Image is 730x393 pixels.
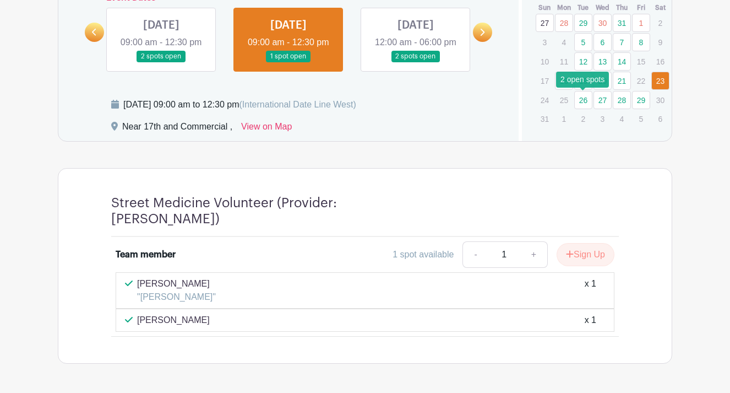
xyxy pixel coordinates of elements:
[651,53,669,70] p: 16
[585,277,596,304] div: x 1
[554,2,574,13] th: Mon
[557,243,614,266] button: Sign Up
[593,110,612,127] p: 3
[520,241,548,268] a: +
[632,14,650,32] a: 1
[651,34,669,51] p: 9
[536,53,554,70] p: 10
[536,14,554,32] a: 27
[613,33,631,51] a: 7
[555,53,573,70] p: 11
[111,195,414,227] h4: Street Medicine Volunteer (Provider: [PERSON_NAME])
[574,33,592,51] a: 5
[612,2,631,13] th: Thu
[555,72,573,90] a: 18
[593,14,612,32] a: 30
[574,52,592,71] a: 12
[593,91,612,109] a: 27
[393,248,454,261] div: 1 spot available
[651,110,669,127] p: 6
[613,52,631,71] a: 14
[137,314,210,327] p: [PERSON_NAME]
[632,110,650,127] p: 5
[651,72,669,90] a: 23
[555,34,573,51] p: 4
[555,14,573,32] a: 28
[651,14,669,31] p: 2
[241,120,292,138] a: View on Map
[556,72,609,88] div: 2 open spots
[555,110,573,127] p: 1
[651,91,669,109] p: 30
[535,2,554,13] th: Sun
[536,110,554,127] p: 31
[574,14,592,32] a: 29
[536,72,554,89] p: 17
[593,33,612,51] a: 6
[613,110,631,127] p: 4
[585,314,596,327] div: x 1
[593,2,612,13] th: Wed
[555,91,573,109] p: 25
[631,2,651,13] th: Fri
[239,100,356,109] span: (International Date Line West)
[123,98,356,111] div: [DATE] 09:00 am to 12:30 pm
[613,72,631,90] a: 21
[462,241,488,268] a: -
[574,91,592,109] a: 26
[632,53,650,70] p: 15
[536,91,554,109] p: 24
[116,248,176,261] div: Team member
[122,120,232,138] div: Near 17th and Commercial ,
[536,34,554,51] p: 3
[574,110,592,127] p: 2
[613,14,631,32] a: 31
[137,277,216,290] p: [PERSON_NAME]
[613,91,631,109] a: 28
[574,2,593,13] th: Tue
[593,52,612,71] a: 13
[632,33,650,51] a: 8
[632,72,650,89] p: 22
[137,290,216,304] p: "[PERSON_NAME]"
[632,91,650,109] a: 29
[651,2,670,13] th: Sat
